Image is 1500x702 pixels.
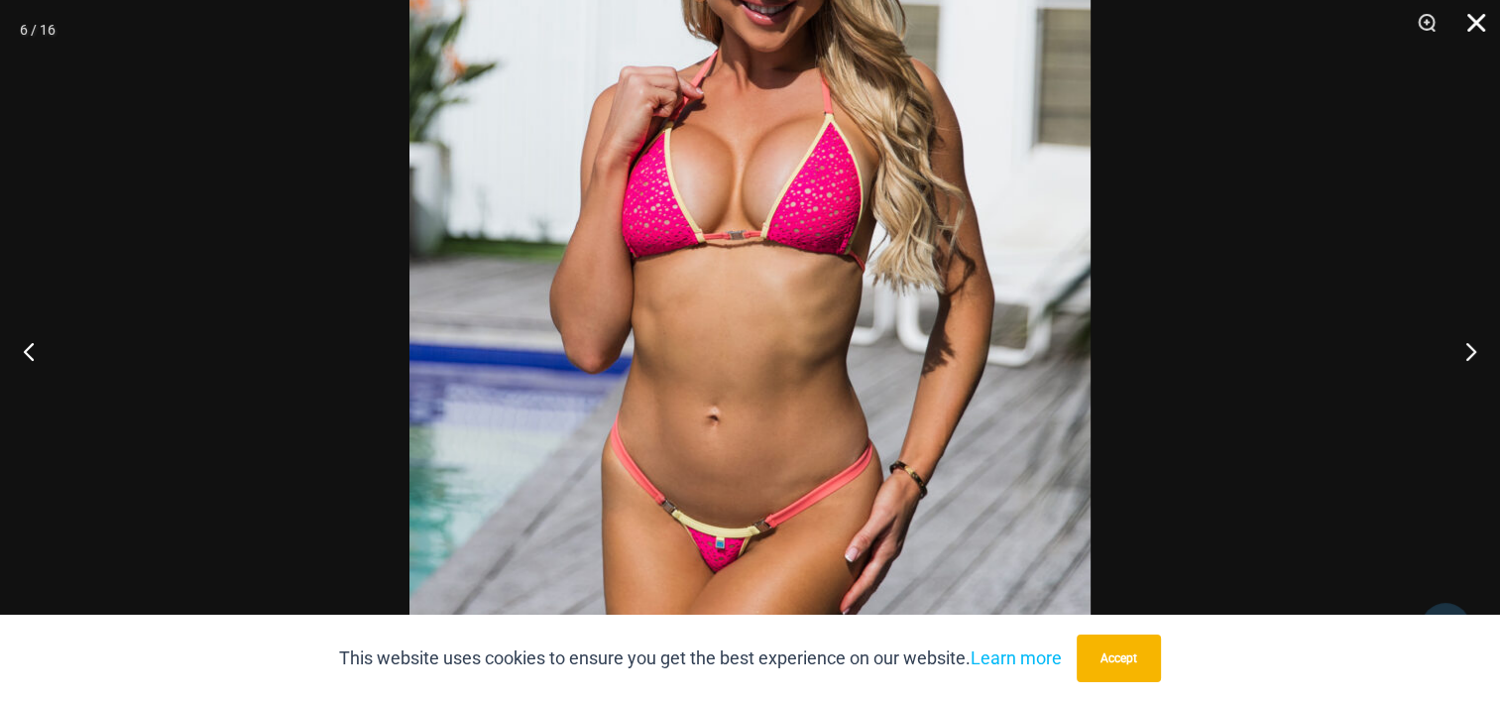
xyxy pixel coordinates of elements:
p: This website uses cookies to ensure you get the best experience on our website. [339,643,1062,673]
button: Next [1426,301,1500,401]
button: Accept [1077,635,1161,682]
a: Learn more [971,647,1062,668]
div: 6 / 16 [20,15,56,45]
